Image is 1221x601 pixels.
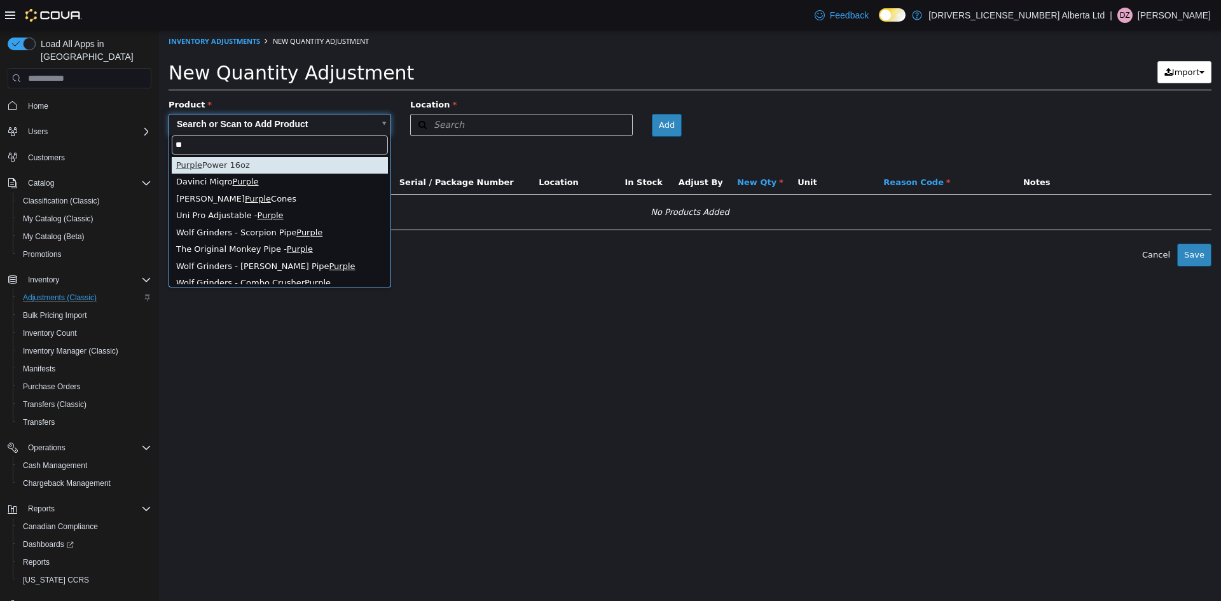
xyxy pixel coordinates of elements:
span: Chargeback Management [18,476,151,491]
img: Cova [25,9,82,22]
span: Cash Management [18,458,151,473]
span: Classification (Classic) [18,193,151,209]
button: Inventory Manager (Classic) [13,342,156,360]
span: Washington CCRS [18,572,151,588]
button: Catalog [3,174,156,192]
button: Operations [23,440,71,455]
span: Inventory Manager (Classic) [23,346,118,356]
span: Dashboards [23,539,74,549]
button: My Catalog (Classic) [13,210,156,228]
button: Promotions [13,245,156,263]
span: Manifests [18,361,151,376]
span: Inventory Count [18,326,151,341]
a: My Catalog (Beta) [18,229,90,244]
a: Home [23,99,53,114]
a: Reports [18,555,55,570]
div: Power 16oz [13,127,229,144]
span: Canadian Compliance [23,522,98,532]
span: Manifests [23,364,55,374]
span: Purple [146,248,172,258]
a: Dashboards [13,535,156,553]
button: Transfers (Classic) [13,396,156,413]
button: Users [23,124,53,139]
a: Promotions [18,247,67,262]
div: Uni Pro Adjustable - [13,177,229,195]
a: Inventory Manager (Classic) [18,343,123,359]
a: Purchase Orders [18,379,86,394]
span: Transfers (Classic) [18,397,151,412]
button: Catalog [23,176,59,191]
button: Reports [3,500,156,518]
a: Cash Management [18,458,92,473]
span: Purchase Orders [23,382,81,392]
span: Purple [17,130,43,140]
div: Wolf Grinders - [PERSON_NAME] Pipe [13,228,229,245]
a: Chargeback Management [18,476,116,491]
p: [DRIVERS_LICENSE_NUMBER] Alberta Ltd [928,8,1105,23]
button: My Catalog (Beta) [13,228,156,245]
span: Customers [28,153,65,163]
div: [PERSON_NAME] Cones [13,161,229,178]
span: Purple [128,214,154,224]
a: [US_STATE] CCRS [18,572,94,588]
div: Davinci Miqro [13,144,229,161]
span: Catalog [23,176,151,191]
span: Purple [99,181,125,190]
span: Bulk Pricing Import [23,310,87,321]
span: Load All Apps in [GEOGRAPHIC_DATA] [36,38,151,63]
span: Operations [28,443,66,453]
button: Inventory [3,271,156,289]
span: DZ [1120,8,1130,23]
button: Purchase Orders [13,378,156,396]
button: Classification (Classic) [13,192,156,210]
button: Cash Management [13,457,156,474]
span: Bulk Pricing Import [18,308,151,323]
span: Home [28,101,48,111]
button: Transfers [13,413,156,431]
span: Purple [137,198,163,207]
a: Customers [23,150,70,165]
button: Reports [23,501,60,516]
a: Canadian Compliance [18,519,103,534]
span: Classification (Classic) [23,196,100,206]
span: Inventory Count [23,328,77,338]
div: Wolf Grinders - Scorpion Pipe [13,195,229,212]
a: Manifests [18,361,60,376]
button: Operations [3,439,156,457]
span: Canadian Compliance [18,519,151,534]
span: Promotions [23,249,62,259]
span: Users [23,124,151,139]
a: Bulk Pricing Import [18,308,92,323]
button: [US_STATE] CCRS [13,571,156,589]
a: Transfers [18,415,60,430]
span: Dashboards [18,537,151,552]
span: Purple [86,164,112,174]
div: The Original Monkey Pipe - [13,211,229,228]
button: Customers [3,148,156,167]
div: Doug Zimmerman [1117,8,1133,23]
a: Classification (Classic) [18,193,105,209]
span: [US_STATE] CCRS [23,575,89,585]
button: Users [3,123,156,141]
button: Bulk Pricing Import [13,307,156,324]
span: Reports [28,504,55,514]
span: Home [23,97,151,113]
span: Inventory Manager (Classic) [18,343,151,359]
input: Dark Mode [879,8,906,22]
span: My Catalog (Classic) [23,214,93,224]
span: Adjustments (Classic) [18,290,151,305]
button: Reports [13,553,156,571]
span: My Catalog (Beta) [18,229,151,244]
span: Feedback [830,9,869,22]
button: Home [3,96,156,114]
span: My Catalog (Beta) [23,231,85,242]
span: Reports [23,501,151,516]
span: Cash Management [23,460,87,471]
span: Transfers (Classic) [23,399,86,410]
span: Chargeback Management [23,478,111,488]
button: Adjustments (Classic) [13,289,156,307]
a: Dashboards [18,537,79,552]
span: Users [28,127,48,137]
span: Purple [170,231,197,241]
p: [PERSON_NAME] [1138,8,1211,23]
